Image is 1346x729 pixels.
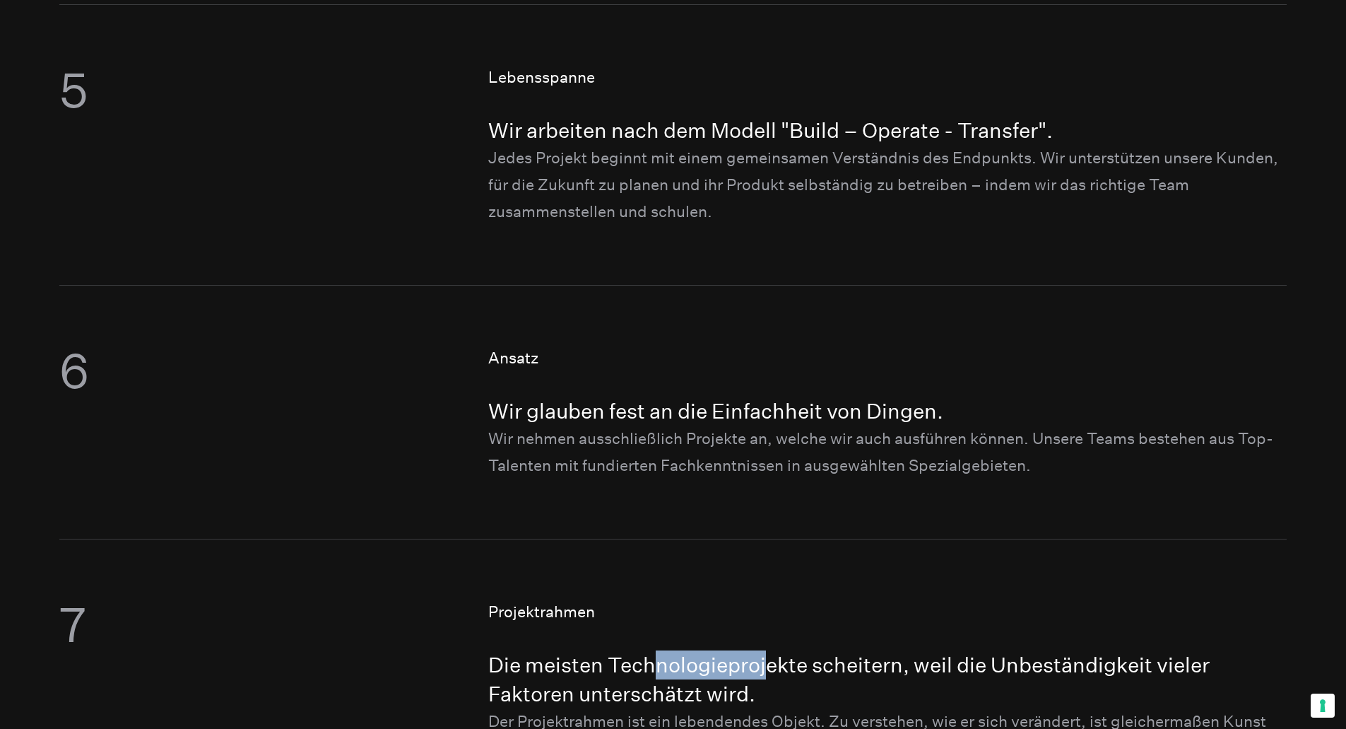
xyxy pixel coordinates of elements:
h4: Die meisten Technologieprojekte scheitern, weil die Unbeständigkeit vieler Faktoren unterschätzt ... [488,651,1287,708]
p: Ansatz [488,345,1287,372]
h4: Wir glauben fest an die Einfachheit von Dingen. [488,397,1287,426]
p: Wir nehmen ausschließlich Projekte an, welche wir auch ausführen können. Unsere Teams bestehen au... [488,426,1287,479]
button: Your consent preferences for tracking technologies [1311,694,1335,718]
p: Projektrahmen [488,599,1287,626]
p: Lebensspanne [488,64,1287,91]
p: Jedes Projekt beginnt mit einem gemeinsamen Verständnis des Endpunkts. Wir unterstützen unsere Ku... [488,145,1287,226]
h4: Wir arbeiten nach dem Modell "Build – Operate - Transfer". [488,116,1287,145]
